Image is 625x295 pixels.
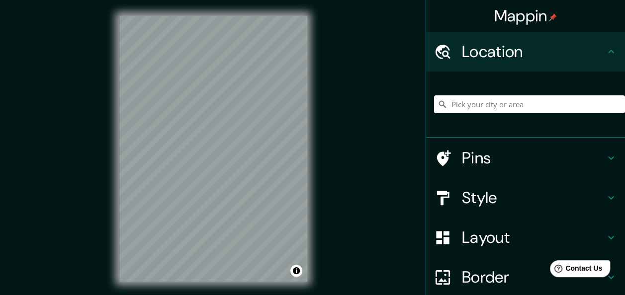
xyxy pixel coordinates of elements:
[426,218,625,257] div: Layout
[536,256,614,284] iframe: Help widget launcher
[119,16,307,282] canvas: Map
[462,267,605,287] h4: Border
[549,13,557,21] img: pin-icon.png
[462,188,605,208] h4: Style
[462,227,605,247] h4: Layout
[426,32,625,72] div: Location
[494,6,557,26] h4: Mappin
[426,138,625,178] div: Pins
[426,178,625,218] div: Style
[462,42,605,62] h4: Location
[290,265,302,277] button: Toggle attribution
[462,148,605,168] h4: Pins
[434,95,625,113] input: Pick your city or area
